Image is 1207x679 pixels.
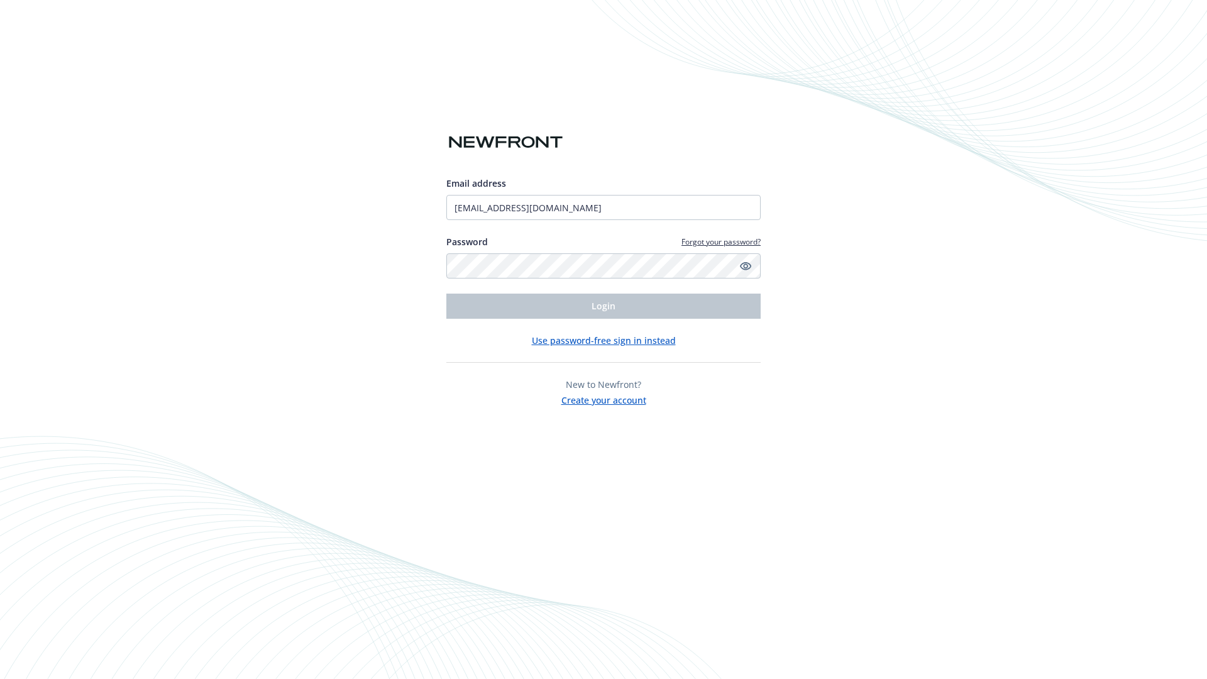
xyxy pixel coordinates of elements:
input: Enter your password [446,253,761,279]
span: Login [592,300,615,312]
label: Password [446,235,488,248]
button: Login [446,294,761,319]
a: Forgot your password? [681,236,761,247]
span: Email address [446,177,506,189]
button: Create your account [561,391,646,407]
input: Enter your email [446,195,761,220]
span: New to Newfront? [566,378,641,390]
a: Show password [738,258,753,273]
button: Use password-free sign in instead [532,334,676,347]
img: Newfront logo [446,131,565,153]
